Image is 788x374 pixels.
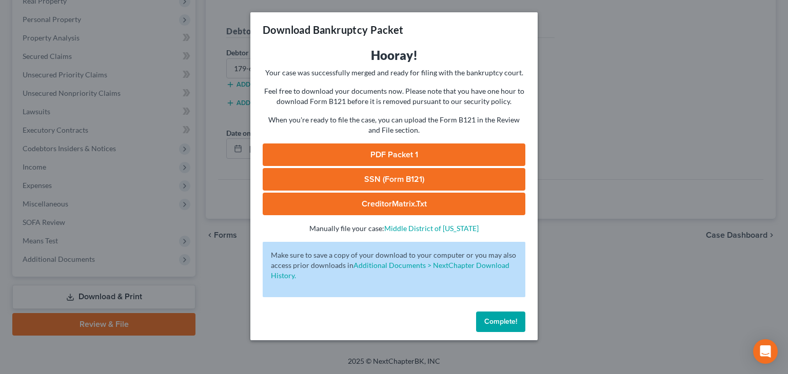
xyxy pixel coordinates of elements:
[271,261,509,280] a: Additional Documents > NextChapter Download History.
[263,168,525,191] a: SSN (Form B121)
[384,224,479,233] a: Middle District of [US_STATE]
[753,339,778,364] div: Open Intercom Messenger
[263,143,525,166] a: PDF Packet 1
[263,23,403,37] h3: Download Bankruptcy Packet
[263,47,525,64] h3: Hooray!
[476,311,525,332] button: Complete!
[263,223,525,234] p: Manually file your case:
[484,317,517,326] span: Complete!
[263,68,525,78] p: Your case was successfully merged and ready for filing with the bankruptcy court.
[263,193,525,215] a: CreditorMatrix.txt
[263,115,525,135] p: When you're ready to file the case, you can upload the Form B121 in the Review and File section.
[271,250,517,281] p: Make sure to save a copy of your download to your computer or you may also access prior downloads in
[263,86,525,107] p: Feel free to download your documents now. Please note that you have one hour to download Form B12...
